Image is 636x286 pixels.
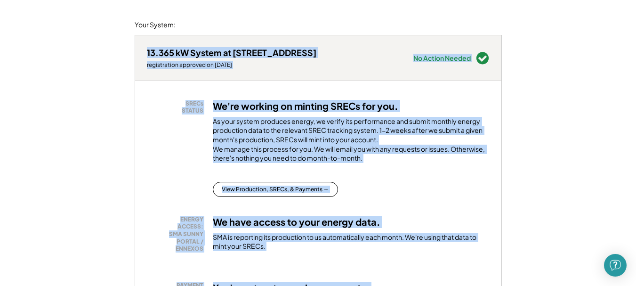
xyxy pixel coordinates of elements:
div: ENERGY ACCESS: SMA SUNNY PORTAL / ENNEXOS [152,216,203,253]
h3: We have access to your energy data. [213,216,380,228]
div: registration approved on [DATE] [147,61,316,69]
div: SRECs STATUS [152,100,203,114]
div: Open Intercom Messenger [604,254,627,277]
button: View Production, SRECs, & Payments → [213,182,338,197]
div: Your System: [135,20,176,30]
h3: We're working on minting SRECs for you. [213,100,398,112]
div: 13.365 kW System at [STREET_ADDRESS] [147,47,316,58]
div: SMA is reporting its production to us automatically each month. We're using that data to mint you... [213,233,490,251]
div: As your system produces energy, we verify its performance and submit monthly energy production da... [213,117,490,168]
div: No Action Needed [413,55,471,61]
